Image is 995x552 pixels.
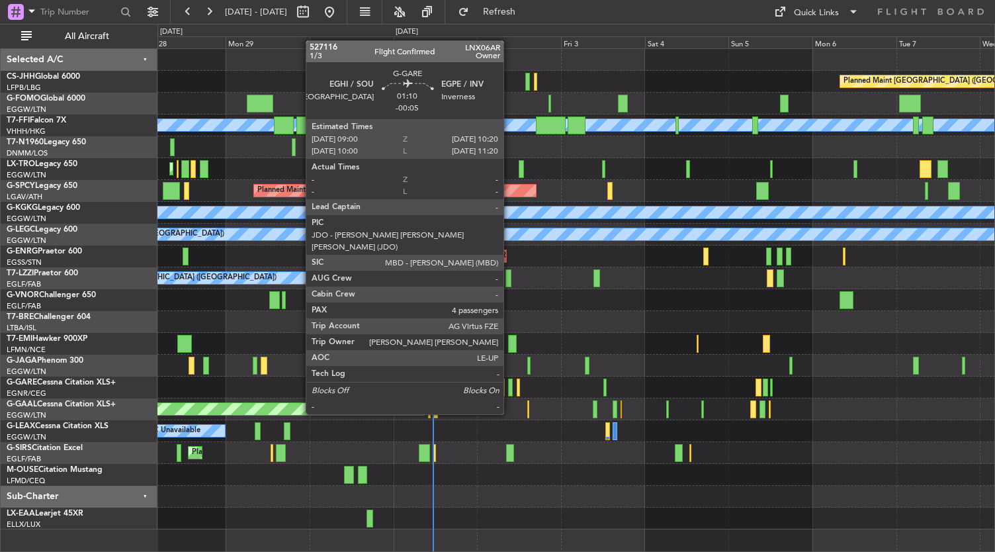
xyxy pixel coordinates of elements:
span: T7-EMI [7,335,32,343]
div: Tue 30 [310,36,394,48]
div: Sun 5 [728,36,812,48]
a: G-KGKGLegacy 600 [7,204,80,212]
span: T7-FFI [7,116,30,124]
div: Mon 29 [226,36,310,48]
div: A/C Unavailable [GEOGRAPHIC_DATA] ([GEOGRAPHIC_DATA]) [62,268,277,288]
button: All Aircraft [15,26,144,47]
div: [DATE] [396,26,418,38]
a: G-VNORChallenger 650 [7,291,96,299]
a: G-SPCYLegacy 650 [7,182,77,190]
div: Planned Maint [GEOGRAPHIC_DATA] ([GEOGRAPHIC_DATA]) [404,115,612,135]
a: G-GAALCessna Citation XLS+ [7,400,116,408]
a: ELLX/LUX [7,520,40,529]
span: LX-TRO [7,160,35,168]
a: CS-JHHGlobal 6000 [7,73,80,81]
a: G-LEAXCessna Citation XLS [7,422,108,430]
input: Trip Number [40,2,116,22]
div: Planned Maint [GEOGRAPHIC_DATA] ([GEOGRAPHIC_DATA]) [192,443,400,463]
div: Thu 2 [477,36,561,48]
a: EGNR/CEG [7,389,46,398]
div: Quick Links [794,7,839,20]
span: G-FOMO [7,95,40,103]
div: Planned Maint [GEOGRAPHIC_DATA] ([GEOGRAPHIC_DATA]) [427,246,635,266]
span: G-LEGC [7,226,35,234]
a: LGAV/ATH [7,192,42,202]
a: G-LEGCLegacy 600 [7,226,77,234]
div: Mon 6 [812,36,896,48]
span: G-ENRG [7,248,38,255]
a: EGLF/FAB [7,279,41,289]
div: Planned Maint [GEOGRAPHIC_DATA] [257,181,384,201]
span: LX-EAA [7,510,35,518]
a: LTBA/ISL [7,323,36,333]
a: EGLF/FAB [7,454,41,464]
span: All Aircraft [34,32,140,41]
span: Refresh [472,7,527,17]
a: VHHH/HKG [7,126,46,136]
a: T7-FFIFalcon 7X [7,116,66,124]
span: T7-LZZI [7,269,34,277]
a: G-JAGAPhenom 300 [7,357,83,365]
a: EGGW/LTN [7,410,46,420]
a: EGGW/LTN [7,214,46,224]
a: LX-TROLegacy 650 [7,160,77,168]
span: T7-N1960 [7,138,44,146]
a: G-GARECessna Citation XLS+ [7,379,116,387]
span: G-JAGA [7,357,37,365]
a: M-OUSECitation Mustang [7,466,103,474]
div: Sun 28 [142,36,226,48]
a: G-SIRSCitation Excel [7,444,83,452]
div: A/C Unavailable [146,421,200,441]
div: Tue 7 [896,36,980,48]
a: EGGW/LTN [7,105,46,115]
button: Quick Links [767,1,865,23]
a: LFPB/LBG [7,83,41,93]
div: Sat 4 [645,36,729,48]
a: T7-LZZIPraetor 600 [7,269,78,277]
span: G-SIRS [7,444,32,452]
a: LX-EAALearjet 45XR [7,510,83,518]
a: DNMM/LOS [7,148,48,158]
a: EGLF/FAB [7,301,41,311]
a: T7-N1960Legacy 650 [7,138,86,146]
span: [DATE] - [DATE] [225,6,287,18]
a: T7-EMIHawker 900XP [7,335,87,343]
span: M-OUSE [7,466,38,474]
span: G-SPCY [7,182,35,190]
span: G-GARE [7,379,37,387]
span: G-GAAL [7,400,37,408]
button: Refresh [452,1,531,23]
div: [DATE] [160,26,183,38]
div: Wed 1 [394,36,478,48]
a: LFMD/CEQ [7,476,45,486]
a: EGGW/LTN [7,432,46,442]
a: EGGW/LTN [7,367,46,377]
div: Fri 3 [561,36,645,48]
a: EGGW/LTN [7,170,46,180]
a: LFMN/NCE [7,345,46,355]
span: G-VNOR [7,291,39,299]
span: G-KGKG [7,204,38,212]
a: EGGW/LTN [7,236,46,246]
a: T7-BREChallenger 604 [7,313,91,321]
a: G-ENRGPraetor 600 [7,248,82,255]
div: A/C Unavailable [365,159,420,179]
span: G-LEAX [7,422,35,430]
span: CS-JHH [7,73,35,81]
a: G-FOMOGlobal 6000 [7,95,85,103]
a: EGSS/STN [7,257,42,267]
span: T7-BRE [7,313,34,321]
